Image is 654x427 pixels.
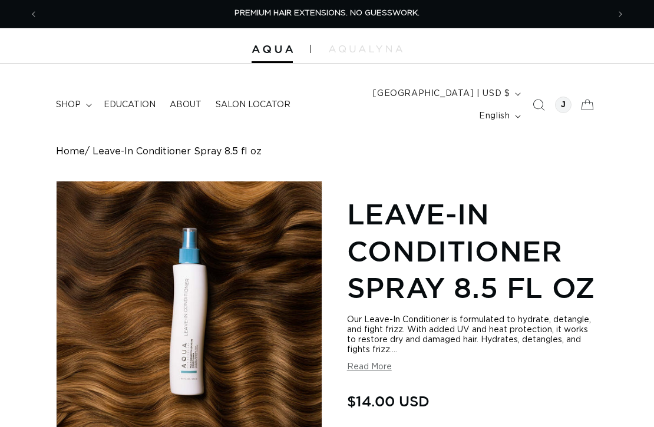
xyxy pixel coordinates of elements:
[347,196,598,306] h1: Leave-In Conditioner Spray 8.5 fl oz
[56,146,85,157] a: Home
[56,100,81,110] span: shop
[329,45,402,52] img: aqualyna.com
[93,146,262,157] span: Leave-In Conditioner Spray 8.5 fl oz
[472,105,526,127] button: English
[216,100,290,110] span: Salon Locator
[56,146,598,157] nav: breadcrumbs
[607,3,633,25] button: Next announcement
[347,362,392,372] button: Read More
[209,92,298,117] a: Salon Locator
[49,92,97,117] summary: shop
[163,92,209,117] a: About
[97,92,163,117] a: Education
[366,82,526,105] button: [GEOGRAPHIC_DATA] | USD $
[373,88,510,100] span: [GEOGRAPHIC_DATA] | USD $
[104,100,156,110] span: Education
[21,3,47,25] button: Previous announcement
[234,9,420,17] span: PREMIUM HAIR EXTENSIONS. NO GUESSWORK.
[252,45,293,54] img: Aqua Hair Extensions
[479,110,510,123] span: English
[170,100,202,110] span: About
[347,390,430,412] span: $14.00 USD
[526,92,551,118] summary: Search
[347,315,598,355] div: Our Leave-In Conditioner is formulated to hydrate, detangle, and fight frizz. With added UV and h...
